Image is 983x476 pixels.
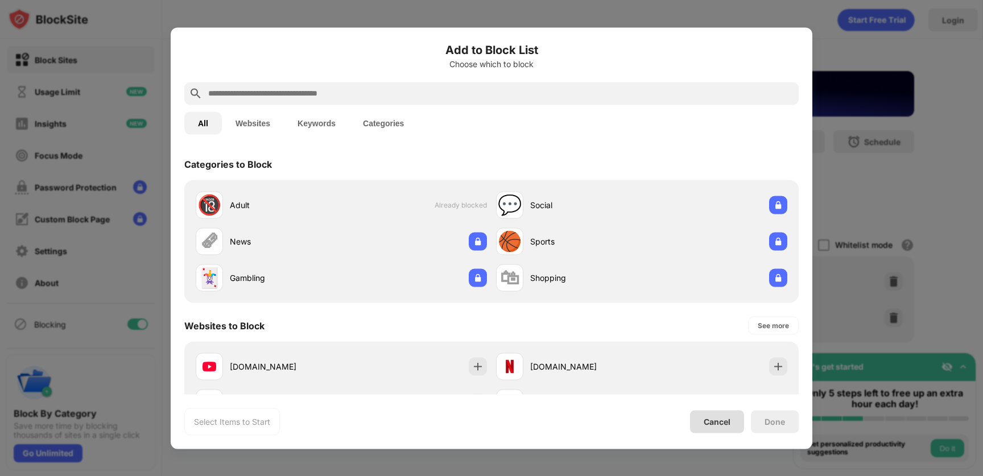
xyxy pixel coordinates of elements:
[530,272,642,284] div: Shopping
[184,41,799,58] h6: Add to Block List
[530,235,642,247] div: Sports
[498,230,522,253] div: 🏀
[230,235,341,247] div: News
[530,361,642,372] div: [DOMAIN_NAME]
[222,111,284,134] button: Websites
[184,320,265,331] div: Websites to Block
[203,359,216,373] img: favicons
[197,266,221,289] div: 🃏
[503,359,517,373] img: favicons
[230,272,341,284] div: Gambling
[200,230,219,253] div: 🗞
[184,158,272,169] div: Categories to Block
[184,59,799,68] div: Choose which to block
[189,86,203,100] img: search.svg
[765,417,785,426] div: Done
[435,201,487,209] span: Already blocked
[197,193,221,217] div: 🔞
[500,266,519,289] div: 🛍
[498,193,522,217] div: 💬
[758,320,789,331] div: See more
[704,417,730,427] div: Cancel
[230,361,341,372] div: [DOMAIN_NAME]
[184,111,222,134] button: All
[530,199,642,211] div: Social
[230,199,341,211] div: Adult
[194,416,270,427] div: Select Items to Start
[349,111,418,134] button: Categories
[284,111,349,134] button: Keywords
